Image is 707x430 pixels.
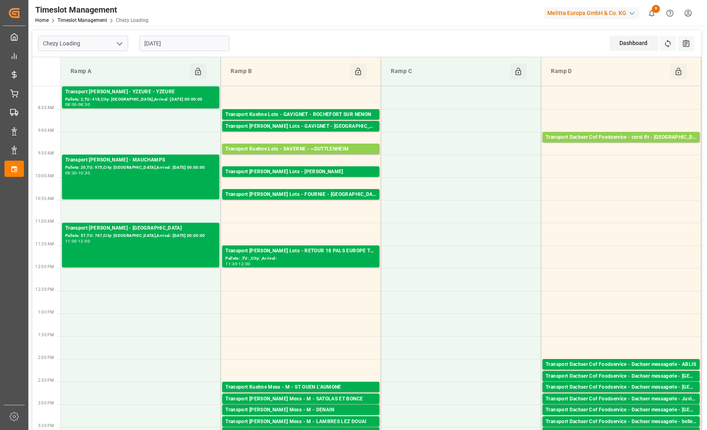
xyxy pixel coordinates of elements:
[225,199,376,206] div: Pallets: ,TU: 176,City: [GEOGRAPHIC_DATA],Arrival: [DATE] 00:00:00
[35,17,49,23] a: Home
[227,64,350,79] div: Ramp B
[65,88,216,96] div: Transport [PERSON_NAME] - YZEURE - YZEURE
[77,171,78,175] div: -
[65,156,216,164] div: Transport [PERSON_NAME] - MAUCHAMPS
[225,262,237,266] div: 11:30
[225,191,376,199] div: Transport [PERSON_NAME] Lots - FOURNIE - [GEOGRAPHIC_DATA]
[610,36,658,51] div: Dashboard
[237,262,238,266] div: -
[77,239,78,243] div: -
[77,103,78,106] div: -
[35,242,54,246] span: 11:30 AM
[546,406,696,414] div: Transport Dachser Cof Foodservice - Dachser messagerie - [GEOGRAPHIC_DATA]
[35,264,54,269] span: 12:00 PM
[113,37,125,50] button: open menu
[546,403,696,410] div: Pallets: 1,TU: 41,City: [GEOGRAPHIC_DATA],Arrival: [DATE] 00:00:00
[139,36,229,51] input: DD-MM-YYYY
[65,96,216,103] div: Pallets: 2,TU: 418,City: [GEOGRAPHIC_DATA],Arrival: [DATE] 00:00:00
[35,219,54,224] span: 11:00 AM
[225,247,376,255] div: Transport [PERSON_NAME] Lots - RETOUR 18 PALS EUROPE TPS ROLLIN -
[546,142,696,148] div: Pallets: 2,TU: 14,City: [GEOGRAPHIC_DATA],Arrival: [DATE] 00:00:00
[225,119,376,126] div: Pallets: 3,TU: 130,City: ROCHEFORT SUR NENON,Arrival: [DATE] 00:00:00
[38,151,54,155] span: 9:30 AM
[38,310,54,314] span: 1:00 PM
[225,111,376,119] div: Transport Kuehne Lots - GAVIGNET - ROCHEFORT SUR NENON
[225,123,376,131] div: Transport [PERSON_NAME] Lots - GAVIGNET - [GEOGRAPHIC_DATA]
[546,391,696,398] div: Pallets: 1,TU: 16,City: [GEOGRAPHIC_DATA],Arrival: [DATE] 00:00:00
[548,64,670,79] div: Ramp D
[38,333,54,337] span: 1:30 PM
[225,414,376,421] div: Pallets: ,TU: 184,City: [GEOGRAPHIC_DATA],Arrival: [DATE] 00:00:00
[225,403,376,410] div: Pallets: ,TU: 4,City: [PERSON_NAME] ET BONCE,Arrival: [DATE] 00:00:00
[35,4,148,16] div: Timeslot Management
[38,128,54,133] span: 9:00 AM
[58,17,107,23] a: Timeslot Management
[65,164,216,171] div: Pallets: 20,TU: 975,City: [GEOGRAPHIC_DATA],Arrival: [DATE] 00:00:00
[38,401,54,405] span: 3:00 PM
[65,239,77,243] div: 11:00
[38,105,54,110] span: 8:30 AM
[225,391,376,398] div: Pallets: ,TU: 12,City: ST OUEN L'AUMONE,Arrival: [DATE] 00:00:00
[225,153,376,160] div: Pallets: 1,TU: 70,City: ~[GEOGRAPHIC_DATA],Arrival: [DATE] 00:00:00
[225,418,376,426] div: Transport [PERSON_NAME] Mess - M - LAMBRES LEZ DOUAI
[65,224,216,232] div: Transport [PERSON_NAME] - [GEOGRAPHIC_DATA]
[225,168,376,176] div: Transport [PERSON_NAME] Lots - [PERSON_NAME]
[67,64,190,79] div: Ramp A
[661,4,679,22] button: Help Center
[546,369,696,376] div: Pallets: 1,TU: 9,City: ABLIS,Arrival: [DATE] 00:00:00
[65,232,216,239] div: Pallets: 57,TU: 767,City: [GEOGRAPHIC_DATA],Arrival: [DATE] 00:00:00
[225,145,376,153] div: Transport Kuehne Lots - SAVERNE - ~DUTTLENHEIM
[546,383,696,391] div: Transport Dachser Cof Foodservice - Dachser messagerie - [GEOGRAPHIC_DATA]
[38,355,54,360] span: 2:00 PM
[65,171,77,175] div: 09:30
[35,174,54,178] span: 10:00 AM
[544,5,643,21] button: Melitta Europa GmbH & Co. KG
[238,262,250,266] div: 12:00
[38,378,54,383] span: 2:30 PM
[78,171,90,175] div: 10:30
[225,406,376,414] div: Transport [PERSON_NAME] Mess - M - DENAIN
[225,255,376,262] div: Pallets: ,TU: ,City: ,Arrival:
[225,176,376,183] div: Pallets: 5,TU: 296,City: CARQUEFOU,Arrival: [DATE] 00:00:00
[546,372,696,381] div: Transport Dachser Cof Foodservice - Dachser messagerie - [GEOGRAPHIC_DATA]
[546,361,696,369] div: Transport Dachser Cof Foodservice - Dachser messagerie - ABLIS
[38,36,128,51] input: Type to search/select
[35,196,54,201] span: 10:30 AM
[546,395,696,403] div: Transport Dachser Cof Foodservice - Dachser messagerie - Juvigny
[546,381,696,387] div: Pallets: ,TU: 95,City: [GEOGRAPHIC_DATA],Arrival: [DATE] 00:00:00
[38,424,54,428] span: 3:30 PM
[643,4,661,22] button: show 9 new notifications
[78,103,90,106] div: 08:30
[225,395,376,403] div: Transport [PERSON_NAME] Mess - M - SATOLAS ET BONCE
[78,239,90,243] div: 12:00
[652,5,660,13] span: 9
[544,7,639,19] div: Melitta Europa GmbH & Co. KG
[35,287,54,292] span: 12:30 PM
[225,383,376,391] div: Transport Kuehne Mess - M - ST OUEN L'AUMONE
[388,64,510,79] div: Ramp C
[65,103,77,106] div: 08:00
[546,418,696,426] div: Transport Dachser Cof Foodservice - Dachser messagerie - bellevile sur [GEOGRAPHIC_DATA]
[546,133,696,142] div: Transport Dachser Cof Foodservice - corsi fit - [GEOGRAPHIC_DATA]
[225,131,376,138] div: Pallets: 16,TU: 626,City: [GEOGRAPHIC_DATA],Arrival: [DATE] 00:00:00
[546,414,696,421] div: Pallets: 1,TU: ,City: [GEOGRAPHIC_DATA],Arrival: [DATE] 00:00:00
